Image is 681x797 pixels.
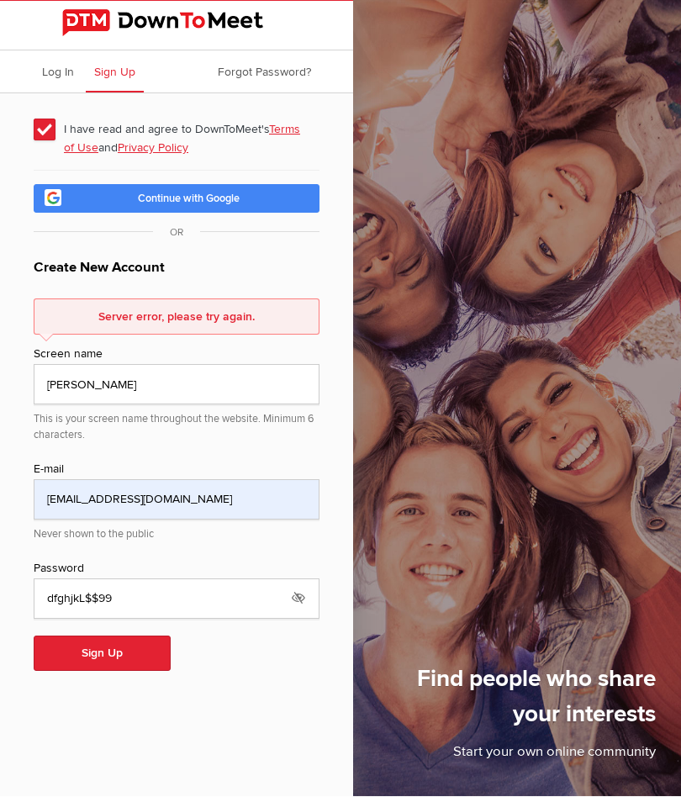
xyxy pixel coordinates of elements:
[34,461,319,480] div: E-mail
[218,66,311,80] span: Forgot Password?
[34,299,319,335] div: Server error, please try again.
[34,51,82,93] a: Log In
[34,636,171,672] button: Sign Up
[42,66,74,80] span: Log In
[153,227,200,240] span: OR
[34,114,319,145] span: I have read and agree to DownToMeet's and
[118,141,188,156] a: Privacy Policy
[94,66,135,80] span: Sign Up
[34,560,319,579] div: Password
[138,193,240,206] span: Continue with Google
[62,10,291,37] img: DownToMeet
[34,258,319,289] h1: Create New Account
[34,346,319,365] div: Screen name
[209,51,319,93] a: Forgot Password?
[86,51,144,93] a: Sign Up
[34,405,319,444] div: This is your screen name throughout the website. Minimum 6 characters.
[34,365,319,405] input: e.g. John Smith or John S.
[381,742,657,772] p: Start your own online community
[34,185,319,214] a: Continue with Google
[381,662,657,742] h1: Find people who share your interests
[34,480,319,520] input: email@address.com
[34,520,319,543] div: Never shown to the public
[34,579,319,620] input: Minimum 6 characters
